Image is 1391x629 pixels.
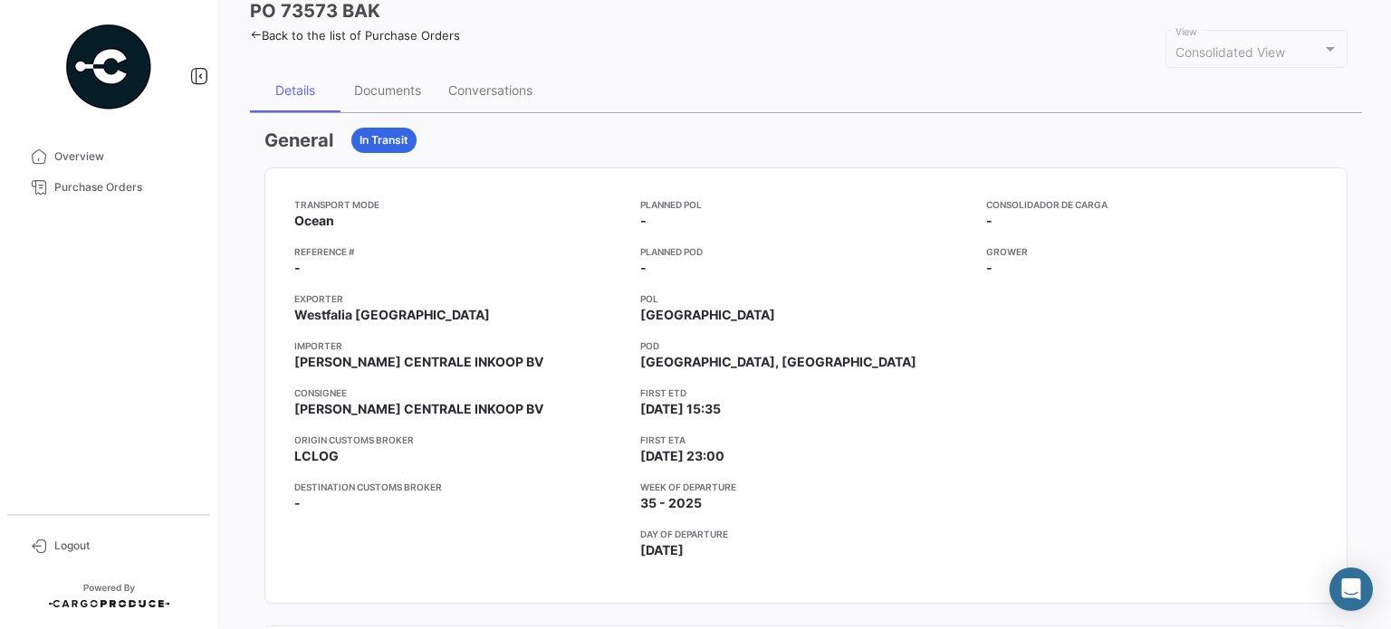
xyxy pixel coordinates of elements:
[294,338,626,353] app-card-info-title: Importer
[986,197,1318,212] app-card-info-title: Consolidador de Carga
[294,433,626,447] app-card-info-title: Origin Customs Broker
[986,212,993,230] span: -
[640,306,775,324] span: [GEOGRAPHIC_DATA]
[640,291,972,306] app-card-info-title: POL
[986,244,1318,259] app-card-info-title: Grower
[264,128,333,153] h3: General
[294,291,626,306] app-card-info-title: Exporter
[354,82,421,98] div: Documents
[54,148,196,165] span: Overview
[640,541,684,559] span: [DATE]
[640,353,916,371] span: [GEOGRAPHIC_DATA], [GEOGRAPHIC_DATA]
[640,447,724,465] span: [DATE] 23:00
[294,494,301,512] span: -
[14,172,203,203] a: Purchase Orders
[360,132,408,148] span: In Transit
[54,179,196,195] span: Purchase Orders
[640,244,972,259] app-card-info-title: Planned POD
[294,306,490,324] span: Westfalia [GEOGRAPHIC_DATA]
[294,197,626,212] app-card-info-title: Transport mode
[54,538,196,554] span: Logout
[640,386,972,400] app-card-info-title: First ETD
[294,400,543,418] span: [PERSON_NAME] CENTRALE INKOOP BV
[294,259,301,277] span: -
[294,244,626,259] app-card-info-title: Reference #
[294,353,543,371] span: [PERSON_NAME] CENTRALE INKOOP BV
[275,82,315,98] div: Details
[250,28,460,43] a: Back to the list of Purchase Orders
[1175,44,1285,60] mat-select-trigger: Consolidated View
[14,141,203,172] a: Overview
[640,480,972,494] app-card-info-title: Week of departure
[63,22,154,112] img: powered-by.png
[640,494,702,512] span: 35 - 2025
[640,433,972,447] app-card-info-title: First ETA
[986,259,993,277] span: -
[640,197,972,212] app-card-info-title: Planned POL
[640,212,647,230] span: -
[640,400,721,418] span: [DATE] 15:35
[640,338,972,353] app-card-info-title: POD
[294,386,626,400] app-card-info-title: Consignee
[294,447,339,465] span: LCLOG
[294,480,626,494] app-card-info-title: Destination Customs Broker
[1329,567,1373,611] div: Abrir Intercom Messenger
[640,259,647,277] span: -
[640,527,972,541] app-card-info-title: Day of departure
[294,212,334,230] span: Ocean
[448,82,532,98] div: Conversations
